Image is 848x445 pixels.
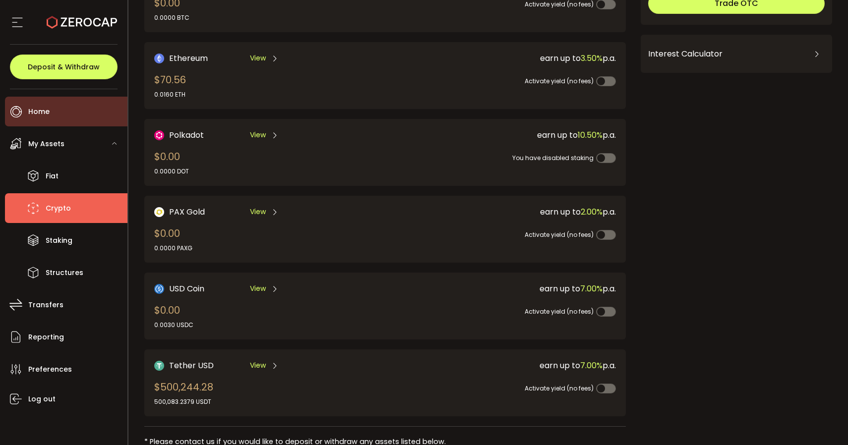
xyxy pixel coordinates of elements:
span: Ethereum [169,52,208,64]
img: Tether USD [154,361,164,371]
span: Structures [46,266,83,280]
div: 0.0030 USDC [154,321,193,330]
img: Ethereum [154,54,164,63]
span: Transfers [28,298,63,312]
div: earn up to p.a. [382,359,616,372]
span: Staking [46,233,72,248]
span: PAX Gold [169,206,205,218]
span: View [250,360,266,371]
div: Interest Calculator [648,42,825,66]
button: Deposit & Withdraw [10,55,118,79]
span: Tether USD [169,359,214,372]
div: earn up to p.a. [382,206,616,218]
span: 7.00% [580,283,603,294]
span: View [250,207,266,217]
div: $70.56 [154,72,186,99]
div: 0.0160 ETH [154,90,186,99]
img: DOT [154,130,164,140]
div: 0.0000 BTC [154,13,189,22]
span: Activate yield (no fees) [525,77,594,85]
div: $0.00 [154,226,192,253]
span: View [250,53,266,63]
div: 0.0000 PAXG [154,244,192,253]
div: earn up to p.a. [382,129,616,141]
div: $0.00 [154,303,193,330]
img: PAX Gold [154,207,164,217]
div: 500,083.2379 USDT [154,397,213,406]
span: 10.50% [578,129,603,141]
span: Fiat [46,169,59,183]
span: 2.00% [581,206,603,218]
span: Activate yield (no fees) [525,384,594,392]
span: 7.00% [580,360,603,371]
div: $500,244.28 [154,380,213,406]
span: My Assets [28,137,64,151]
span: You have disabled staking [512,154,594,162]
span: Activate yield (no fees) [525,307,594,316]
span: Polkadot [169,129,204,141]
iframe: Chat Widget [730,338,848,445]
span: Log out [28,392,56,406]
div: earn up to p.a. [382,52,616,64]
span: Deposit & Withdraw [28,63,100,70]
img: USD Coin [154,284,164,294]
span: Crypto [46,201,71,216]
span: USD Coin [169,282,204,295]
span: Preferences [28,362,72,377]
span: 3.50% [581,53,603,64]
span: Home [28,105,50,119]
span: View [250,130,266,140]
span: Reporting [28,330,64,344]
div: $0.00 [154,149,189,176]
span: Activate yield (no fees) [525,230,594,239]
div: earn up to p.a. [382,282,616,295]
span: View [250,283,266,294]
div: 0.0000 DOT [154,167,189,176]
